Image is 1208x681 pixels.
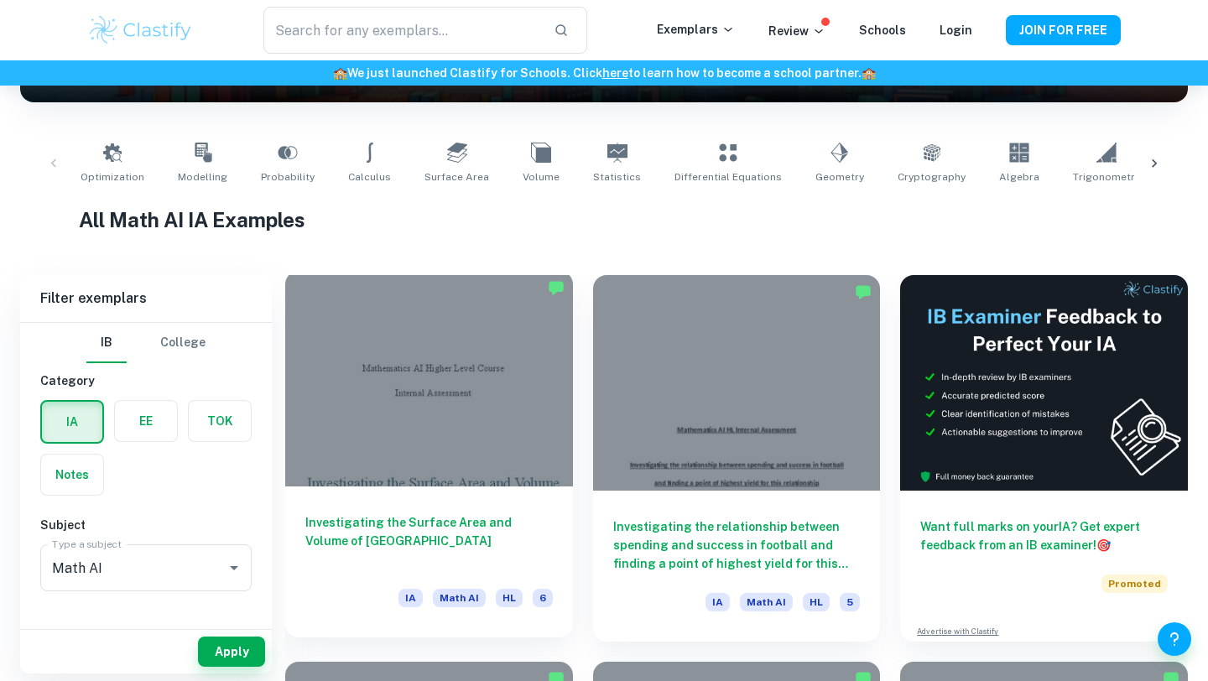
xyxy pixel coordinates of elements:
h6: We just launched Clastify for Schools. Click to learn how to become a school partner. [3,64,1205,82]
h6: Criteria [40,618,252,637]
h6: Category [40,372,252,390]
img: Marked [855,283,872,300]
h6: Filter exemplars [20,275,272,322]
span: Probability [261,169,315,185]
span: Surface Area [424,169,489,185]
span: Algebra [999,169,1039,185]
span: Geometry [815,169,864,185]
h6: Subject [40,516,252,534]
a: Investigating the Surface Area and Volume of [GEOGRAPHIC_DATA]IAMath AIHL6 [285,275,573,642]
img: Marked [548,279,565,296]
label: Type a subject [52,537,122,551]
span: Trigonometry [1073,169,1140,185]
a: Advertise with Clastify [917,626,998,637]
button: Open [222,556,246,580]
h6: Investigating the relationship between spending and success in football and finding a point of hi... [613,517,861,573]
button: College [160,323,206,363]
span: IA [398,589,423,607]
a: Login [940,23,972,37]
span: HL [803,593,830,611]
span: Math AI [740,593,793,611]
button: Notes [41,455,103,495]
a: Investigating the relationship between spending and success in football and finding a point of hi... [593,275,881,642]
h6: Want full marks on your IA ? Get expert feedback from an IB examiner! [920,517,1168,554]
span: Modelling [178,169,227,185]
button: TOK [189,401,251,441]
span: HL [496,589,523,607]
a: Schools [859,23,906,37]
p: Review [768,22,825,40]
h6: Investigating the Surface Area and Volume of [GEOGRAPHIC_DATA] [305,513,553,569]
button: Apply [198,637,265,667]
span: Math AI [433,589,486,607]
button: JOIN FOR FREE [1006,15,1121,45]
span: Calculus [348,169,391,185]
span: Statistics [593,169,641,185]
img: Thumbnail [900,275,1188,491]
span: Optimization [81,169,144,185]
span: Promoted [1101,574,1168,593]
span: 🏫 [862,66,876,80]
span: Differential Equations [674,169,782,185]
span: 5 [840,593,860,611]
span: Cryptography [898,169,966,185]
span: 🎯 [1096,538,1111,552]
span: Volume [523,169,560,185]
a: Want full marks on yourIA? Get expert feedback from an IB examiner!PromotedAdvertise with Clastify [900,275,1188,642]
button: Help and Feedback [1158,622,1191,656]
span: 6 [533,589,553,607]
button: EE [115,401,177,441]
button: IB [86,323,127,363]
a: here [602,66,628,80]
div: Filter type choice [86,323,206,363]
p: Exemplars [657,20,735,39]
button: IA [42,402,102,442]
img: Clastify logo [87,13,194,47]
span: IA [706,593,730,611]
span: 🏫 [333,66,347,80]
input: Search for any exemplars... [263,7,540,54]
h1: All Math AI IA Examples [79,205,1130,235]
